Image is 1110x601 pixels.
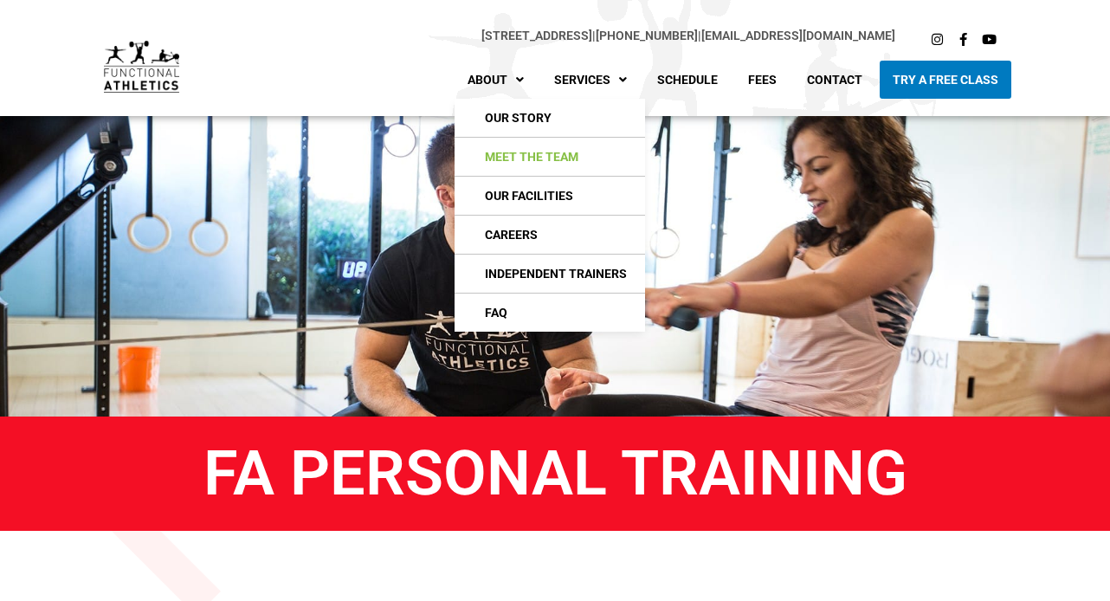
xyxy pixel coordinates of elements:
a: Our Facilities [455,177,645,215]
a: [STREET_ADDRESS] [481,29,592,42]
a: [EMAIL_ADDRESS][DOMAIN_NAME] [701,29,895,42]
span: | [481,29,596,42]
a: Contact [794,61,875,99]
a: Schedule [644,61,731,99]
a: Meet The Team [455,138,645,176]
a: Independent Trainers [455,255,645,293]
a: About [455,61,537,99]
img: default-logo [104,41,179,93]
h1: FA Personal Training [26,443,1084,505]
a: [PHONE_NUMBER] [596,29,698,42]
a: Our Story [455,99,645,137]
a: Fees [735,61,790,99]
p: | [214,26,895,46]
a: FAQ [455,294,645,332]
a: Careers [455,216,645,254]
a: Try A Free Class [880,61,1011,99]
a: Services [541,61,640,99]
